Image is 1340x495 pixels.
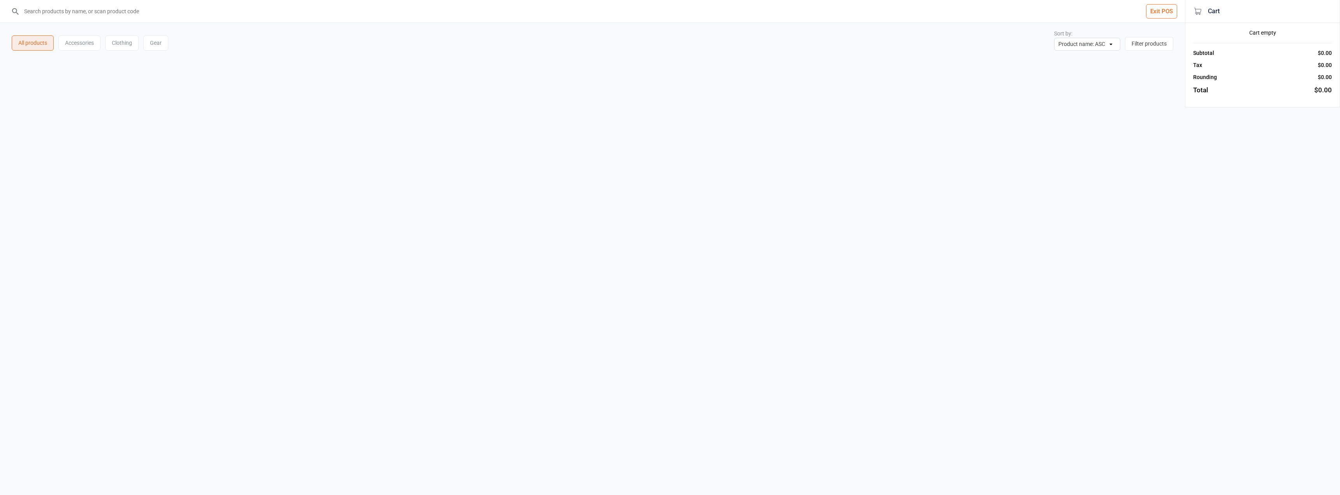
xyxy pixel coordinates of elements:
button: Exit POS [1146,4,1177,19]
div: Tax [1193,61,1202,69]
div: Accessories [58,35,100,51]
div: $0.00 [1314,85,1332,95]
div: $0.00 [1318,49,1332,57]
div: $0.00 [1318,61,1332,69]
div: Cart empty [1193,29,1332,37]
div: All products [12,35,54,51]
div: Subtotal [1193,49,1214,57]
div: Rounding [1193,73,1217,81]
label: Sort by: [1054,30,1072,37]
div: Clothing [105,35,139,51]
button: Filter products [1125,37,1173,51]
div: Gear [143,35,168,51]
div: Total [1193,85,1208,95]
div: $0.00 [1318,73,1332,81]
